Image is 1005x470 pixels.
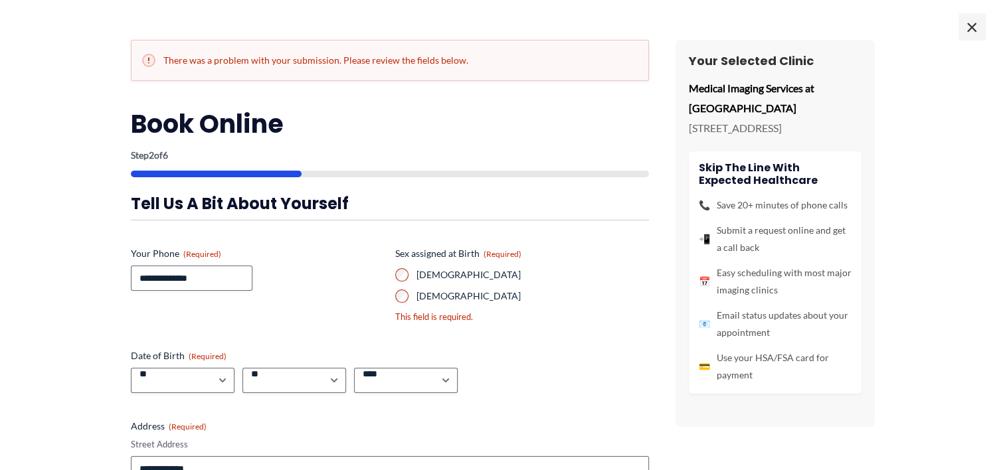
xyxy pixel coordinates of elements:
li: Email status updates about your appointment [699,307,852,341]
p: Medical Imaging Services at [GEOGRAPHIC_DATA] [689,78,862,118]
h3: Your Selected Clinic [689,53,862,68]
p: Step of [131,151,649,160]
span: 2 [149,149,154,161]
span: 📲 [699,230,710,248]
legend: Address [131,420,207,433]
li: Submit a request online and get a call back [699,222,852,256]
li: Use your HSA/FSA card for payment [699,349,852,384]
span: 📞 [699,196,710,214]
legend: Sex assigned at Birth [395,247,521,260]
h4: Skip the line with Expected Healthcare [699,161,852,187]
label: Your Phone [131,247,385,260]
li: Easy scheduling with most major imaging clinics [699,264,852,299]
h3: Tell us a bit about yourself [131,193,649,214]
div: This field is required. [395,311,649,323]
h2: Book Online [131,108,649,140]
span: × [959,13,985,40]
span: 📅 [699,273,710,290]
h2: There was a problem with your submission. Please review the fields below. [142,54,638,67]
li: Save 20+ minutes of phone calls [699,196,852,214]
span: 📧 [699,315,710,333]
label: [DEMOGRAPHIC_DATA] [416,268,649,281]
legend: Date of Birth [131,349,227,362]
span: (Required) [484,249,521,259]
label: [DEMOGRAPHIC_DATA] [416,289,649,303]
span: (Required) [183,249,221,259]
span: 💳 [699,358,710,375]
p: [STREET_ADDRESS] [689,118,862,138]
span: 6 [163,149,168,161]
label: Street Address [131,438,649,451]
span: (Required) [169,422,207,431]
span: (Required) [189,351,227,361]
